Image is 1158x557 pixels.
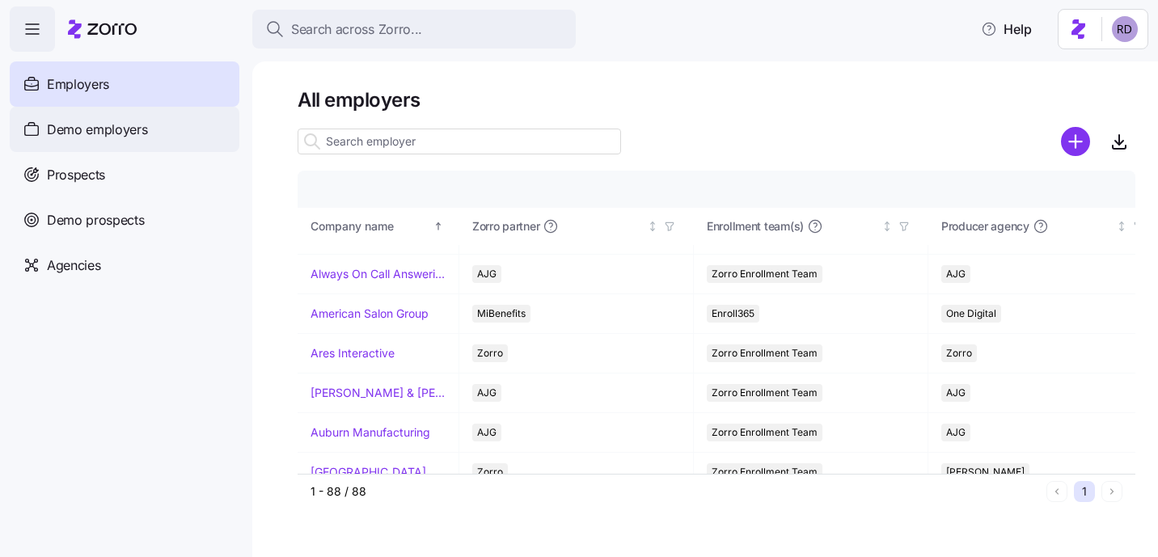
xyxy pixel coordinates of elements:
span: Agencies [47,255,100,276]
span: One Digital [946,305,996,323]
span: Zorro partner [472,218,539,234]
span: Help [981,19,1032,39]
span: AJG [946,424,966,441]
a: Employers [10,61,239,107]
span: Demo prospects [47,210,145,230]
button: Previous page [1046,481,1067,502]
span: Zorro Enrollment Team [712,463,818,481]
th: Company nameSorted ascending [298,208,459,245]
div: Sorted ascending [433,221,444,232]
span: AJG [477,424,497,441]
a: Agencies [10,243,239,288]
a: Demo employers [10,107,239,152]
button: 1 [1074,481,1095,502]
a: Auburn Manufacturing [311,424,430,441]
span: Prospects [47,165,105,185]
a: Demo prospects [10,197,239,243]
th: Zorro partnerNot sorted [459,208,694,245]
a: American Salon Group [311,306,429,322]
a: Always On Call Answering Service [311,266,446,282]
span: Employers [47,74,109,95]
a: [GEOGRAPHIC_DATA] [311,464,426,480]
span: AJG [477,384,497,402]
span: Zorro [477,344,503,362]
div: Not sorted [647,221,658,232]
input: Search employer [298,129,621,154]
div: 1 - 88 / 88 [311,483,1040,500]
button: Next page [1101,481,1122,502]
span: Zorro Enrollment Team [712,265,818,283]
span: Zorro Enrollment Team [712,344,818,362]
div: Company name [311,217,430,235]
span: MiBenefits [477,305,526,323]
span: Zorro Enrollment Team [712,384,818,402]
a: Ares Interactive [311,345,395,361]
span: AJG [946,265,966,283]
span: Zorro Enrollment Team [712,424,818,441]
a: Prospects [10,152,239,197]
span: Zorro [477,463,503,481]
span: Producer agency [941,218,1029,234]
span: AJG [477,265,497,283]
div: Not sorted [881,221,893,232]
svg: add icon [1061,127,1090,156]
span: Zorro [946,344,972,362]
button: Search across Zorro... [252,10,576,49]
h1: All employers [298,87,1135,112]
div: Not sorted [1116,221,1127,232]
img: 6d862e07fa9c5eedf81a4422c42283ac [1112,16,1138,42]
a: [PERSON_NAME] & [PERSON_NAME]'s [311,385,446,401]
span: AJG [946,384,966,402]
span: [PERSON_NAME] [946,463,1025,481]
button: Help [968,13,1045,45]
span: Search across Zorro... [291,19,422,40]
th: Enrollment team(s)Not sorted [694,208,928,245]
span: Demo employers [47,120,148,140]
span: Enroll365 [712,305,754,323]
span: Enrollment team(s) [707,218,804,234]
